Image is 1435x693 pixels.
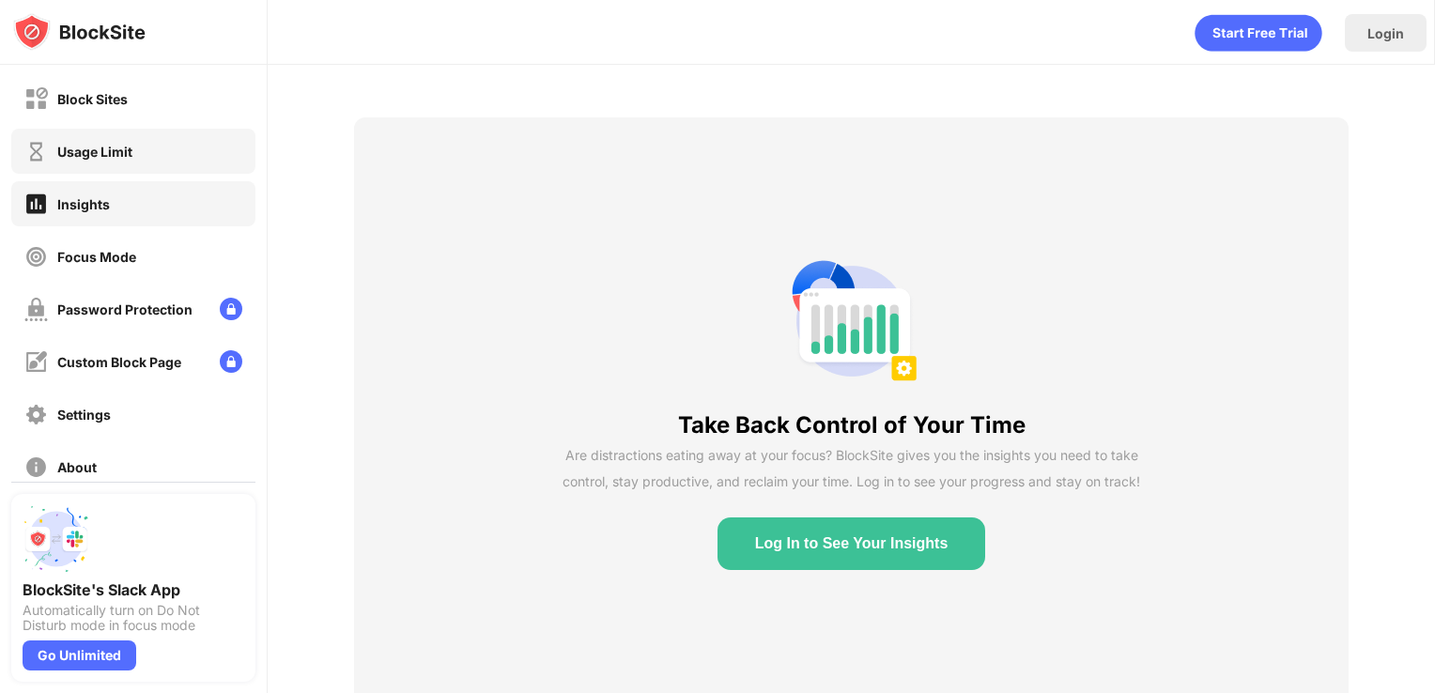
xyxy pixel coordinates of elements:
img: password-protection-off.svg [24,298,48,321]
img: focus-off.svg [24,245,48,269]
img: insights-non-login-state.png [784,254,919,389]
img: settings-off.svg [24,403,48,426]
div: Block Sites [57,91,128,107]
button: Log In to See Your Insights [717,517,986,570]
div: Insights [57,196,110,212]
div: Take Back Control of Your Time [678,411,1026,439]
img: block-off.svg [24,87,48,111]
img: about-off.svg [24,455,48,479]
div: Go Unlimited [23,640,136,670]
img: time-usage-off.svg [24,140,48,163]
img: logo-blocksite.svg [13,13,146,51]
div: About [57,459,97,475]
div: BlockSite's Slack App [23,580,244,599]
div: Custom Block Page [57,354,181,370]
img: insights-on.svg [24,192,48,216]
div: animation [1195,14,1322,52]
img: push-slack.svg [23,505,90,573]
div: Usage Limit [57,144,132,160]
div: Are distractions eating away at your focus? BlockSite gives you the insights you need to take con... [563,442,1140,495]
div: Automatically turn on Do Not Disturb mode in focus mode [23,603,244,633]
img: lock-menu.svg [220,350,242,373]
div: Login [1367,25,1404,41]
div: Settings [57,407,111,423]
div: Password Protection [57,301,193,317]
div: Focus Mode [57,249,136,265]
img: lock-menu.svg [220,298,242,320]
img: customize-block-page-off.svg [24,350,48,374]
